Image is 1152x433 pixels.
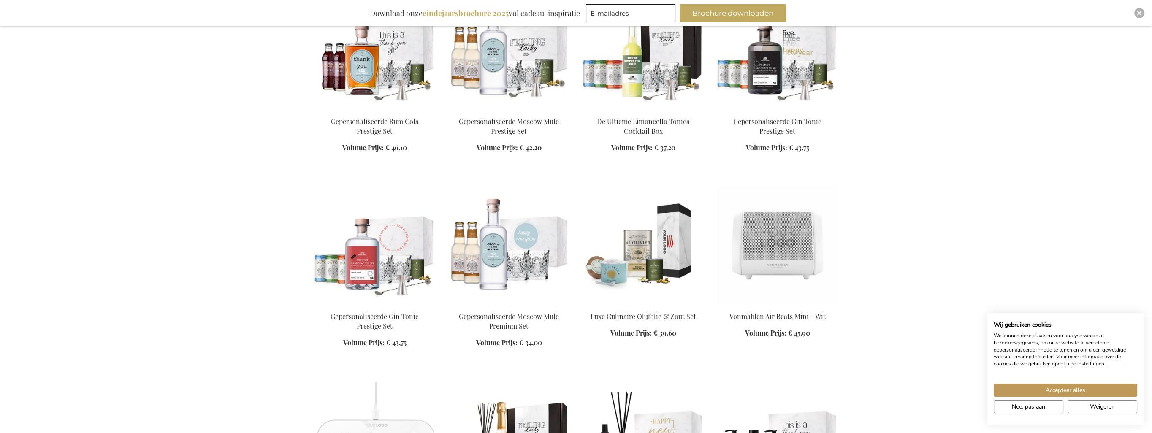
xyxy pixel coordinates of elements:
[1068,400,1137,413] button: Alle cookies weigeren
[994,321,1137,329] h2: Wij gebruiken cookies
[586,4,675,22] input: E-mailadres
[789,143,809,152] span: € 43,75
[342,143,384,152] span: Volume Prijs:
[680,4,786,22] button: Brochure downloaden
[476,338,542,348] a: Volume Prijs: € 34,00
[729,312,826,321] a: Vonmählen Air Beats Mini - Wit
[331,117,419,135] a: Gepersonaliseerde Rum Cola Prestige Set
[386,338,407,347] span: € 43,75
[476,338,518,347] span: Volume Prijs:
[477,143,518,152] span: Volume Prijs:
[733,117,821,135] a: Gepersonaliseerde Gin Tonic Prestige Set
[717,106,838,114] a: Personalised Gin Tonic Prestige Set
[788,328,810,337] span: € 45,90
[449,187,569,305] img: Gepersonaliseerde Moscow Mule Premium Set
[519,338,542,347] span: € 34,00
[366,4,584,22] div: Download onze vol cadeau-inspiratie
[994,400,1063,413] button: Pas cookie voorkeuren aan
[459,117,559,135] a: Gepersonaliseerde Moscow Mule Prestige Set
[314,106,435,114] a: Personalised Rum Cola Prestige Set
[597,117,690,135] a: De Ultieme Limoncello Tonica Cocktail Box
[746,143,787,152] span: Volume Prijs:
[1012,402,1045,411] span: Nee, pas aan
[1046,386,1085,395] span: Accepteer alles
[583,301,704,309] a: Luxury Olive & Salt Culinary Set
[745,328,810,338] a: Volume Prijs: € 45,90
[343,338,407,348] a: Volume Prijs: € 43,75
[994,332,1137,368] p: We kunnen deze plaatsen voor analyse van onze bezoekersgegevens, om onze website te verbeteren, g...
[1137,11,1142,16] img: Close
[611,143,653,152] span: Volume Prijs:
[1090,402,1115,411] span: Weigeren
[1134,8,1144,18] div: Close
[314,187,435,305] img: Personalised Gin Tonic Prestige Set
[459,312,559,330] a: Gepersonaliseerde Moscow Mule Premium Set
[423,8,509,18] b: eindejaarsbrochure 2025
[449,106,569,114] a: Gepersonaliseerde Moscow Mule Prestige Set
[717,301,838,309] a: Vonmahlen Air Beats Mini
[477,143,542,153] a: Volume Prijs: € 42,20
[385,143,407,152] span: € 46,10
[583,106,704,114] a: Ultimate Limoncello Tonica Cocktail Box
[586,4,678,24] form: marketing offers and promotions
[314,301,435,309] a: Personalised Gin Tonic Prestige Set
[342,143,407,153] a: Volume Prijs: € 46,10
[611,143,675,153] a: Volume Prijs: € 37,20
[717,187,838,305] img: Vonmahlen Air Beats Mini
[583,187,704,305] img: Luxe Culinaire Olijfolie & Zout Set
[331,312,419,330] a: Gepersonaliseerde Gin Tonic Prestige Set
[449,301,569,309] a: Gepersonaliseerde Moscow Mule Premium Set
[343,338,385,347] span: Volume Prijs:
[746,143,809,153] a: Volume Prijs: € 43,75
[654,143,675,152] span: € 37,20
[745,328,786,337] span: Volume Prijs:
[994,384,1137,397] button: Accepteer alle cookies
[520,143,542,152] span: € 42,20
